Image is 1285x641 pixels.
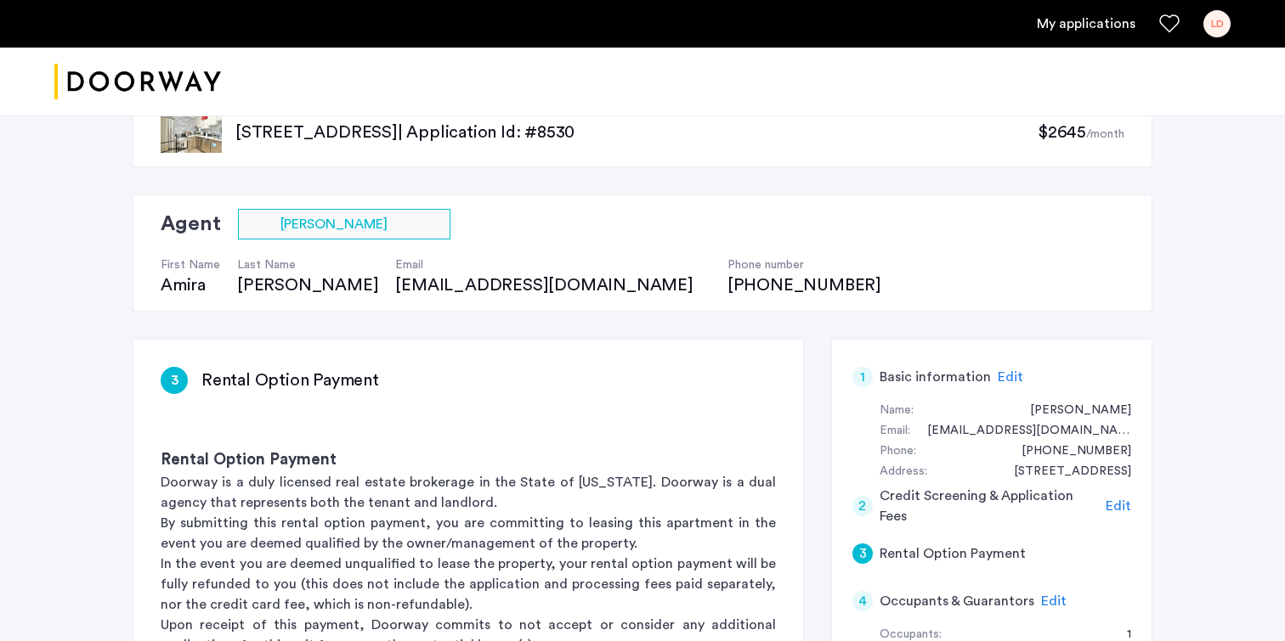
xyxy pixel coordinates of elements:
[997,462,1131,482] div: 234 Franklin Ave, #4F
[237,256,378,273] h4: Last Name
[395,256,710,273] h4: Email
[237,273,378,297] div: [PERSON_NAME]
[161,256,220,273] h4: First Name
[161,112,222,153] img: apartment
[880,486,1100,526] h5: Credit Screening & Application Fees
[880,441,916,462] div: Phone:
[727,273,881,297] div: [PHONE_NUMBER]
[998,370,1023,384] span: Edit
[1159,14,1180,34] a: Favorites
[852,591,873,611] div: 4
[54,50,221,114] a: Cazamio logo
[852,496,873,516] div: 2
[1013,401,1131,421] div: Mark Custer
[1106,499,1131,513] span: Edit
[880,421,910,441] div: Email:
[161,273,220,297] div: Amira
[1005,441,1131,462] div: +12023657710
[880,367,991,387] h5: Basic information
[54,50,221,114] img: logo
[161,513,776,554] p: By submitting this rental option payment, you are committing to leasing this apartment in the eve...
[161,367,188,394] div: 3
[880,462,927,482] div: Address:
[1086,128,1124,140] sub: /month
[1037,14,1135,34] a: My application
[235,121,1038,144] p: [STREET_ADDRESS] | Application Id: #8530
[161,448,776,472] h3: Rental Option Payment
[880,591,1034,611] h5: Occupants & Guarantors
[910,421,1131,441] div: mcusterdc@gmail.com
[1203,10,1231,37] div: LD
[161,472,776,513] p: Doorway is a duly licensed real estate brokerage in the State of [US_STATE]. Doorway is a dual ag...
[852,543,873,564] div: 3
[161,209,221,239] h2: Agent
[1041,594,1067,608] span: Edit
[880,543,1026,564] h5: Rental Option Payment
[1038,124,1086,141] span: $2645
[880,401,914,421] div: Name:
[727,256,881,273] h4: Phone number
[161,554,776,615] p: In the event you are deemed unqualified to lease the property, your rental option payment will be...
[395,273,710,297] div: [EMAIL_ADDRESS][DOMAIN_NAME]
[852,367,873,387] div: 1
[201,368,379,392] h3: Rental Option Payment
